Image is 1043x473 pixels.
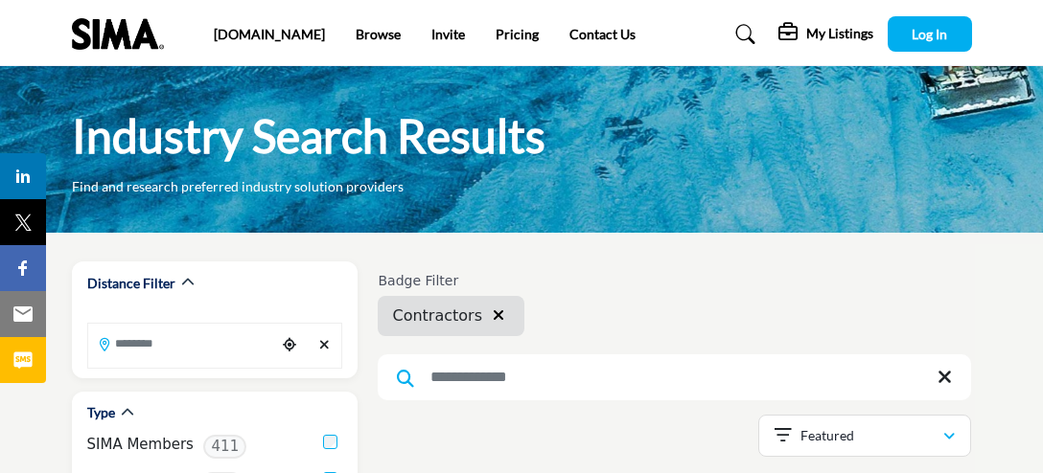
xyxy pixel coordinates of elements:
div: Clear search location [312,325,337,366]
h1: Industry Search Results [72,106,545,166]
input: Search Keyword [378,354,971,400]
a: Browse [356,26,401,42]
button: Featured [758,415,971,457]
span: Contractors [392,304,482,327]
img: Site Logo [72,18,174,50]
h2: Type [87,403,115,422]
label: SIMA Members [87,434,194,456]
div: Choose your current location [276,325,302,366]
span: Log In [912,26,947,42]
p: Featured [800,426,854,445]
a: [DOMAIN_NAME] [214,26,325,42]
a: Contact Us [569,26,636,42]
button: Log In [888,16,972,52]
input: SIMA Members checkbox [323,435,337,449]
input: Search Location [88,325,277,362]
h5: My Listings [806,25,873,42]
div: My Listings [778,23,873,46]
h2: Distance Filter [87,274,175,293]
p: Find and research preferred industry solution providers [72,177,404,196]
a: Invite [431,26,465,42]
h6: Badge Filter [378,273,524,289]
a: Search [717,19,768,50]
span: 411 [203,435,246,459]
a: Pricing [496,26,539,42]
